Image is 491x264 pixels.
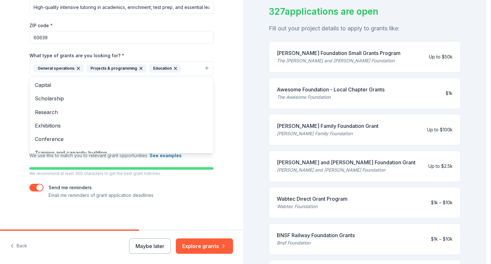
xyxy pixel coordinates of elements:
[35,81,208,89] span: Capital
[35,94,208,103] span: Scholarship
[34,64,84,73] div: General operations
[86,64,146,73] div: Projects & programming
[29,77,214,153] div: General operationsProjects & programmingEducation
[35,108,208,116] span: Research
[29,61,214,75] button: General operationsProjects & programmingEducation
[149,64,181,73] div: Education
[35,135,208,143] span: Conference
[35,121,208,130] span: Exhibitions
[35,149,208,157] span: Training and capacity building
